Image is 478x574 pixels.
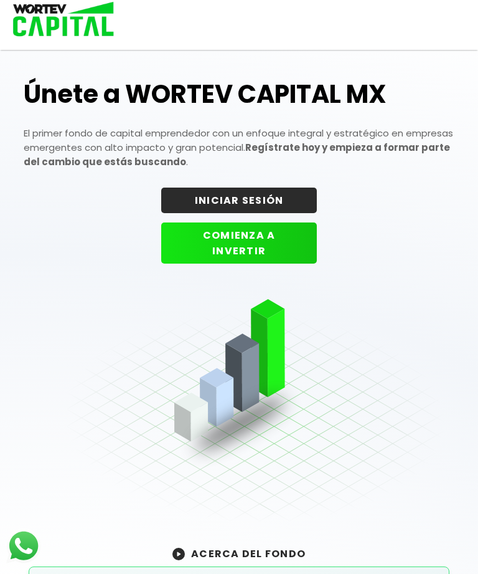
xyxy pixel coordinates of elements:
p: El primer fondo de capital emprendedor con un enfoque integral y estratégico en empresas emergent... [24,126,454,169]
h1: Únete a WORTEV CAPITAL MX [24,79,454,109]
a: INICIAR SESIÓN [161,193,317,208]
img: wortev-capital-acerca-del-fondo [172,548,185,560]
button: COMIENZA A INVERTIR [161,222,317,264]
button: INICIAR SESIÓN [161,188,317,213]
img: logos_whatsapp-icon.242b2217.svg [6,529,41,563]
button: ACERCA DEL FONDO [157,540,321,567]
a: COMIENZA A INVERTIR [161,244,317,258]
strong: Regístrate hoy y empieza a formar parte del cambio que estás buscando [24,141,450,168]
